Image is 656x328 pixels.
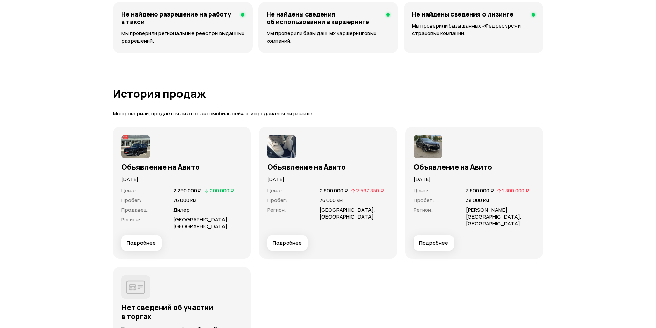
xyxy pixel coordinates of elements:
span: Цена : [267,187,282,194]
p: Мы проверили базы данных «Федресурс» и страховых компаний. [412,22,535,37]
span: 1 300 000 ₽ [502,187,529,194]
p: Мы проверили, продаётся ли этот автомобиль сейчас и продавался ли раньше. [113,110,543,117]
h3: Объявление на Авито [414,162,535,171]
p: Мы проверили базы данных каршеринговых компаний. [267,30,390,45]
h3: Нет сведений об участии в торгах [121,303,243,321]
span: Пробег : [121,197,142,204]
span: Продавец : [121,206,149,213]
span: 76 000 км [173,197,196,204]
span: 200 000 ₽ [210,187,234,194]
h4: Не найдены сведения об использовании в каршеринге [267,10,381,25]
span: [GEOGRAPHIC_DATA], [GEOGRAPHIC_DATA] [173,216,229,230]
button: Подробнее [121,235,162,251]
span: Цена : [414,187,428,194]
button: Подробнее [267,235,308,251]
p: [DATE] [414,176,535,183]
span: 2 597 350 ₽ [356,187,384,194]
span: Подробнее [273,240,302,246]
span: Подробнее [127,240,156,246]
span: Регион : [267,206,287,213]
span: 2 290 000 ₽ [173,187,202,194]
span: 2 600 000 ₽ [320,187,348,194]
span: Регион : [414,206,433,213]
h4: Не найдены сведения о лизинге [412,10,513,18]
span: Подробнее [419,240,448,246]
span: 76 000 км [320,197,343,204]
span: Пробег : [267,197,288,204]
span: Пробег : [414,197,434,204]
h3: Объявление на Авито [121,162,243,171]
h3: Объявление на Авито [267,162,389,171]
span: Дилер [173,206,190,213]
span: 38 000 км [466,197,489,204]
p: Мы проверили региональные реестры выданных разрешений. [121,30,244,45]
span: Регион : [121,216,140,223]
h4: Не найдено разрешение на работу в такси [121,10,236,25]
p: [DATE] [121,176,243,183]
span: 3 500 000 ₽ [466,187,494,194]
span: Цена : [121,187,136,194]
h1: История продаж [113,87,543,100]
span: [PERSON_NAME][GEOGRAPHIC_DATA], [GEOGRAPHIC_DATA] [466,206,521,227]
p: [DATE] [267,176,389,183]
span: [GEOGRAPHIC_DATA], [GEOGRAPHIC_DATA] [320,206,375,220]
button: Подробнее [414,235,454,251]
